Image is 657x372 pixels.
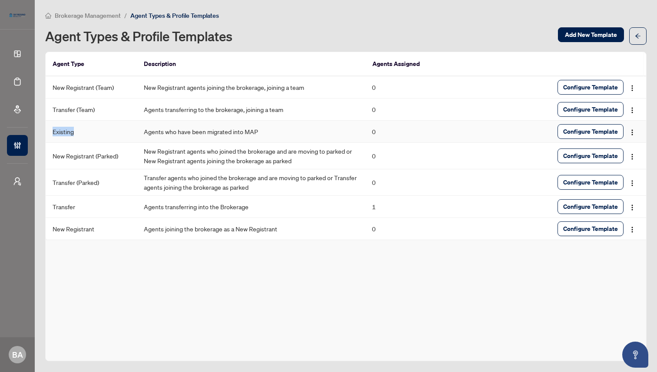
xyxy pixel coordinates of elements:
button: Logo [625,102,639,116]
td: Agents transferring to the brokerage, joining a team [137,99,365,121]
td: 0 [365,218,479,240]
button: Configure Template [557,199,624,214]
th: Agent Type [46,52,137,76]
td: 0 [365,169,479,196]
button: Configure Template [557,80,624,95]
td: Transfer [46,196,137,218]
button: Configure Template [557,221,624,236]
img: Logo [629,180,636,187]
td: Transfer agents who joined the brokerage and are moving to parked or Transfer agents joining the ... [137,169,365,196]
img: Logo [629,226,636,233]
td: Transfer (Parked) [46,169,137,196]
button: Configure Template [557,124,624,139]
td: New Registrant (Team) [46,76,137,99]
td: Agents joining the brokerage as a New Registrant [137,218,365,240]
img: Logo [629,153,636,160]
td: 0 [365,143,479,169]
button: Logo [625,200,639,214]
img: Logo [629,85,636,92]
span: Configure Template [563,222,618,236]
span: BA [12,349,23,361]
td: 0 [365,99,479,121]
span: Add New Template [565,28,617,42]
h1: Agent Types & Profile Templates [45,29,232,43]
li: / [124,10,127,20]
th: Description [137,52,365,76]
span: Configure Template [563,200,618,214]
span: Configure Template [563,175,618,189]
button: Configure Template [557,148,624,163]
td: 0 [365,76,479,99]
span: Configure Template [563,149,618,163]
td: New Registrant (Parked) [46,143,137,169]
button: Logo [625,80,639,94]
span: Configure Template [563,80,618,94]
button: Logo [625,149,639,163]
button: Logo [625,125,639,138]
td: Transfer (Team) [46,99,137,121]
td: 1 [365,196,479,218]
img: Logo [629,204,636,211]
span: Configure Template [563,102,618,116]
td: New Registrant [46,218,137,240]
td: New Registrant agents who joined the brokerage and are moving to parked or New Registrant agents ... [137,143,365,169]
button: Logo [625,222,639,236]
th: Agents Assigned [365,52,480,76]
td: Existing [46,121,137,143]
span: Agent Types & Profile Templates [130,12,219,20]
img: Logo [629,107,636,114]
td: 0 [365,121,479,143]
span: Brokerage Management [55,12,121,20]
td: Agents transferring into the Brokerage [137,196,365,218]
td: Agents who have been migrated into MAP [137,121,365,143]
button: Logo [625,175,639,189]
button: Open asap [622,342,648,368]
button: Add New Template [558,27,624,42]
span: user-switch [13,177,22,186]
img: logo [7,11,28,20]
span: arrow-left [635,33,641,39]
img: Logo [629,129,636,136]
button: Configure Template [557,175,624,190]
td: New Registrant agents joining the brokerage, joining a team [137,76,365,99]
button: Configure Template [557,102,624,117]
span: Configure Template [563,125,618,138]
span: home [45,13,51,19]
